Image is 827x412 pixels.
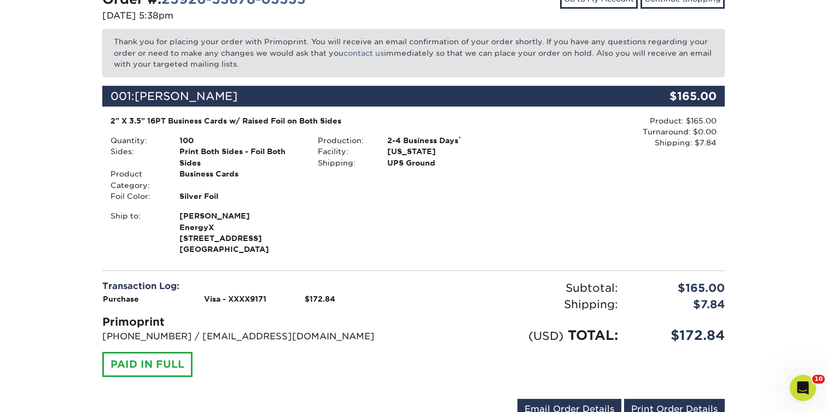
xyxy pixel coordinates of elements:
[413,280,626,296] div: Subtotal:
[310,157,378,168] div: Shipping:
[171,135,310,146] div: 100
[102,9,405,22] p: [DATE] 5:38pm
[102,330,405,343] p: [PHONE_NUMBER] / [EMAIL_ADDRESS][DOMAIN_NAME]
[379,135,517,146] div: 2-4 Business Days
[102,191,171,202] div: Foil Color:
[310,135,378,146] div: Production:
[621,86,725,107] div: $165.00
[413,296,626,313] div: Shipping:
[102,210,171,255] div: Ship to:
[171,146,310,168] div: Print Both Sides - Foil Both Sides
[528,329,563,343] small: (USD)
[343,49,384,57] a: contact us
[179,210,301,254] strong: [GEOGRAPHIC_DATA]
[310,146,378,157] div: Facility:
[102,280,405,293] div: Transaction Log:
[102,146,171,168] div: Sides:
[102,168,171,191] div: Product Category:
[204,295,266,303] strong: Visa - XXXX9171
[568,327,618,343] span: TOTAL:
[103,295,139,303] strong: Purchase
[171,168,310,191] div: Business Cards
[179,222,301,233] span: EnergyX
[110,115,509,126] div: 2" X 3.5" 16PT Business Cards w/ Raised Foil on Both Sides
[305,295,335,303] strong: $172.84
[812,375,825,384] span: 10
[179,233,301,244] span: [STREET_ADDRESS]
[379,146,517,157] div: [US_STATE]
[102,135,171,146] div: Quantity:
[102,29,725,76] p: Thank you for placing your order with Primoprint. You will receive an email confirmation of your ...
[626,296,733,313] div: $7.84
[379,157,517,168] div: UPS Ground
[135,90,237,103] span: [PERSON_NAME]
[102,352,193,377] div: PAID IN FULL
[102,86,621,107] div: 001:
[179,210,301,221] span: [PERSON_NAME]
[102,314,405,330] div: Primoprint
[790,375,816,401] iframe: Intercom live chat
[517,115,717,149] div: Product: $165.00 Turnaround: $0.00 Shipping: $7.84
[626,280,733,296] div: $165.00
[626,326,733,345] div: $172.84
[171,191,310,202] div: Silver Foil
